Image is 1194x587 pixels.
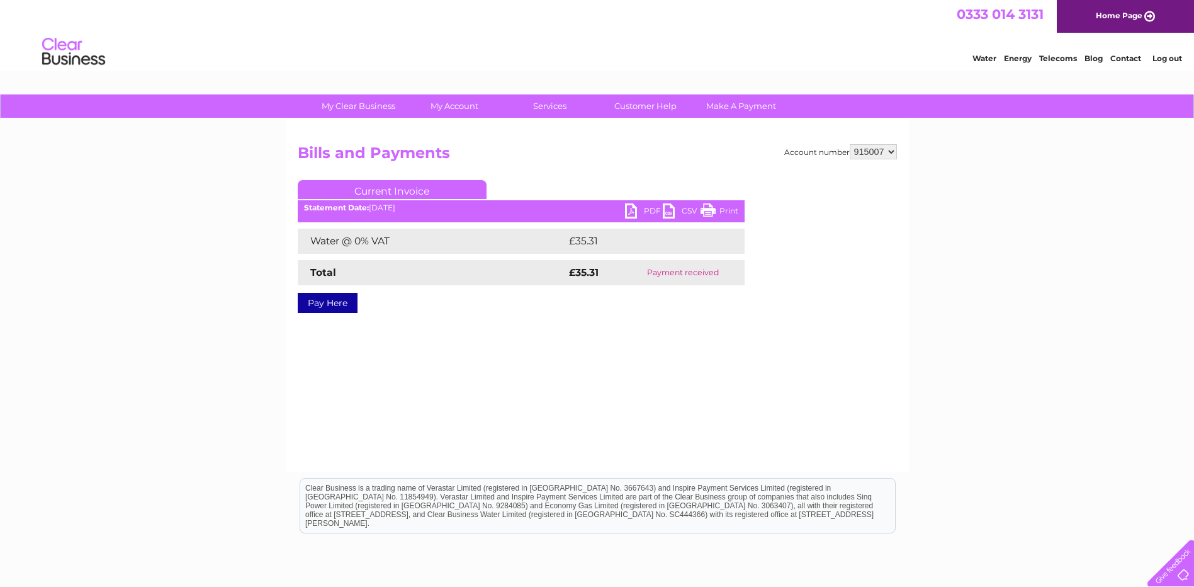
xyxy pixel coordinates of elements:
b: Statement Date: [304,203,369,212]
a: Pay Here [298,293,358,313]
a: Customer Help [594,94,697,118]
a: Blog [1084,54,1103,63]
strong: Total [310,266,336,278]
strong: £35.31 [569,266,599,278]
a: Energy [1004,54,1032,63]
td: Water @ 0% VAT [298,229,566,254]
a: My Account [402,94,506,118]
td: £35.31 [566,229,718,254]
img: logo.png [42,33,106,71]
a: 0333 014 3131 [957,6,1044,22]
a: Water [972,54,996,63]
a: PDF [625,203,663,222]
a: CSV [663,203,701,222]
h2: Bills and Payments [298,144,897,168]
a: My Clear Business [307,94,410,118]
a: Log out [1152,54,1182,63]
td: Payment received [622,260,745,285]
a: Current Invoice [298,180,487,199]
div: [DATE] [298,203,745,212]
a: Telecoms [1039,54,1077,63]
a: Print [701,203,738,222]
a: Make A Payment [689,94,793,118]
a: Services [498,94,602,118]
div: Account number [784,144,897,159]
div: Clear Business is a trading name of Verastar Limited (registered in [GEOGRAPHIC_DATA] No. 3667643... [300,7,895,61]
a: Contact [1110,54,1141,63]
